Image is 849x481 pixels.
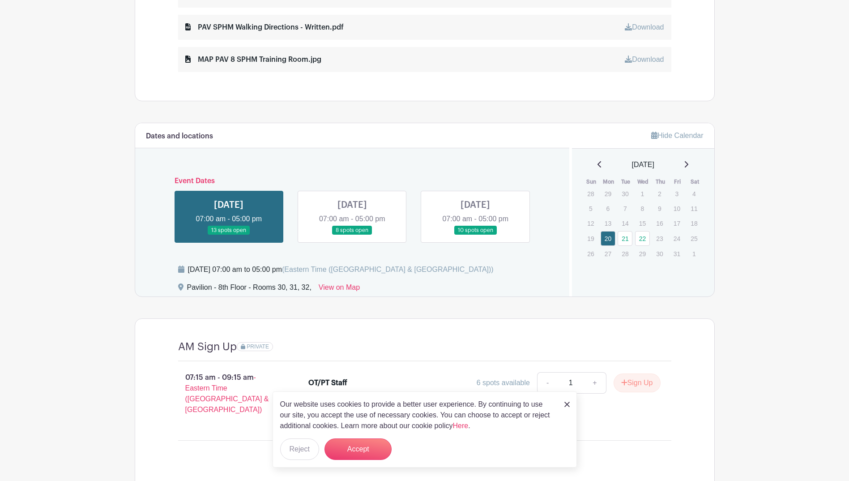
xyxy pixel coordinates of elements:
[652,232,667,245] p: 23
[669,177,687,186] th: Fri
[583,247,598,261] p: 26
[635,202,650,215] p: 8
[652,177,669,186] th: Thu
[687,202,701,215] p: 11
[618,231,632,246] a: 21
[187,282,311,296] div: Pavilion - 8th Floor - Rooms 30, 31, 32,
[185,22,344,33] div: PAV SPHM Walking Directions - Written.pdf
[185,374,269,413] span: - Eastern Time ([GEOGRAPHIC_DATA] & [GEOGRAPHIC_DATA])
[564,402,570,407] img: close_button-5f87c8562297e5c2d7936805f587ecaba9071eb48480494691a3f1689db116b3.svg
[477,378,530,388] div: 6 spots available
[625,23,664,31] a: Download
[583,177,600,186] th: Sun
[670,187,684,201] p: 3
[280,399,555,431] p: Our website uses cookies to provide a better user experience. By continuing to use our site, you ...
[319,282,360,296] a: View on Map
[280,438,319,460] button: Reject
[146,132,213,141] h6: Dates and locations
[687,187,701,201] p: 4
[583,232,598,245] p: 19
[652,247,667,261] p: 30
[614,374,661,392] button: Sign Up
[670,202,684,215] p: 10
[625,56,664,63] a: Download
[687,247,701,261] p: 1
[178,340,237,353] h4: AM Sign Up
[600,177,618,186] th: Mon
[670,216,684,230] p: 17
[686,177,704,186] th: Sat
[601,216,615,230] p: 13
[652,216,667,230] p: 16
[652,187,667,201] p: 2
[687,232,701,245] p: 25
[167,177,538,185] h6: Event Dates
[617,177,635,186] th: Tue
[635,216,650,230] p: 15
[584,372,606,394] a: +
[601,187,615,201] p: 29
[583,187,598,201] p: 28
[282,266,494,273] span: (Eastern Time ([GEOGRAPHIC_DATA] & [GEOGRAPHIC_DATA]))
[601,202,615,215] p: 6
[670,232,684,245] p: 24
[324,438,392,460] button: Accept
[247,344,269,350] span: PRIVATE
[635,187,650,201] p: 1
[583,216,598,230] p: 12
[618,247,632,261] p: 28
[635,247,650,261] p: 29
[601,247,615,261] p: 27
[652,202,667,215] p: 9
[670,247,684,261] p: 31
[618,202,632,215] p: 7
[618,187,632,201] p: 30
[164,369,294,419] p: 07:15 am - 09:15 am
[635,177,652,186] th: Wed
[453,422,469,429] a: Here
[601,231,615,246] a: 20
[188,264,494,275] div: [DATE] 07:00 am to 05:00 pm
[687,216,701,230] p: 18
[651,132,703,139] a: Hide Calendar
[537,372,558,394] a: -
[618,216,632,230] p: 14
[635,231,650,246] a: 22
[632,159,654,170] span: [DATE]
[185,54,321,65] div: MAP PAV 8 SPHM Training Room.jpg
[308,378,347,388] div: OT/PT Staff
[583,202,598,215] p: 5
